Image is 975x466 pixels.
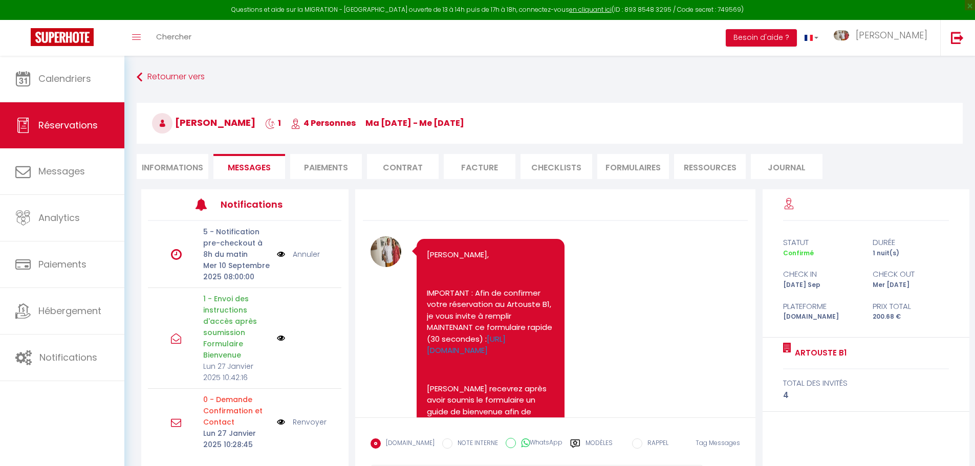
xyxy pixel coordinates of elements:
[290,154,362,179] li: Paiements
[834,30,849,40] img: ...
[38,258,86,271] span: Paiements
[726,29,797,47] button: Besoin d'aide ?
[38,119,98,131] span: Réservations
[365,117,464,129] span: ma [DATE] - me [DATE]
[277,416,285,428] img: NO IMAGE
[866,312,956,322] div: 200.68 €
[951,31,964,44] img: logout
[444,154,515,179] li: Facture
[932,423,975,466] iframe: LiveChat chat widget
[866,236,956,249] div: durée
[38,165,85,177] span: Messages
[31,28,94,46] img: Super Booking
[203,361,270,383] p: Lun 27 Janvier 2025 10:42:16
[291,117,356,129] span: 4 Personnes
[516,438,562,449] label: WhatsApp
[776,300,866,313] div: Plateforme
[137,154,208,179] li: Informations
[203,394,270,428] p: 0 - Demande Confirmation et Contact
[38,304,101,317] span: Hébergement
[137,68,963,86] a: Retourner vers
[866,249,956,258] div: 1 nuit(s)
[696,438,740,447] span: Tag Messages
[776,312,866,322] div: [DOMAIN_NAME]
[427,287,554,357] p: IMPORTANT : Afin de confirmer votre réservation au Artouste B1, je vous invite à remplir MAINTENA...
[826,20,940,56] a: ... [PERSON_NAME]
[38,72,91,85] span: Calendriers
[569,5,612,14] a: en cliquant ici
[776,280,866,290] div: [DATE] Sep
[39,351,97,364] span: Notifications
[203,226,270,260] p: 5 - Notification pre-checkout à 8h du matin
[148,20,199,56] a: Chercher
[642,438,668,450] label: RAPPEL
[427,383,554,429] p: [PERSON_NAME] recevrez après avoir soumis le formulaire un guide de bienvenue afin de préparer au...
[367,154,439,179] li: Contrat
[277,334,285,342] img: NO IMAGE
[452,438,498,450] label: NOTE INTERNE
[277,249,285,260] img: NO IMAGE
[203,428,270,450] p: Lun 27 Janvier 2025 10:28:45
[203,260,270,282] p: Mer 10 Septembre 2025 08:00:00
[674,154,746,179] li: Ressources
[427,334,506,356] a: [URL][DOMAIN_NAME]
[586,438,613,456] label: Modèles
[856,29,927,41] span: [PERSON_NAME]
[221,193,301,216] h3: Notifications
[152,116,255,129] span: [PERSON_NAME]
[427,249,554,261] p: [PERSON_NAME],
[783,249,814,257] span: Confirmé
[783,389,949,402] div: 4
[203,293,270,361] p: 1 - Envoi des instructions d'accès après soumission Formulaire Bienvenue
[776,236,866,249] div: statut
[783,377,949,389] div: total des invités
[866,280,956,290] div: Mer [DATE]
[156,31,191,42] span: Chercher
[776,268,866,280] div: check in
[866,300,956,313] div: Prix total
[521,154,592,179] li: CHECKLISTS
[381,438,435,450] label: [DOMAIN_NAME]
[293,416,327,428] a: Renvoyer
[791,347,847,359] a: Artouste B1
[866,268,956,280] div: check out
[228,162,271,173] span: Messages
[293,249,320,260] a: Annuler
[38,211,80,224] span: Analytics
[751,154,822,179] li: Journal
[265,117,281,129] span: 1
[371,236,401,267] img: 17241475456469.jpg
[597,154,669,179] li: FORMULAIRES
